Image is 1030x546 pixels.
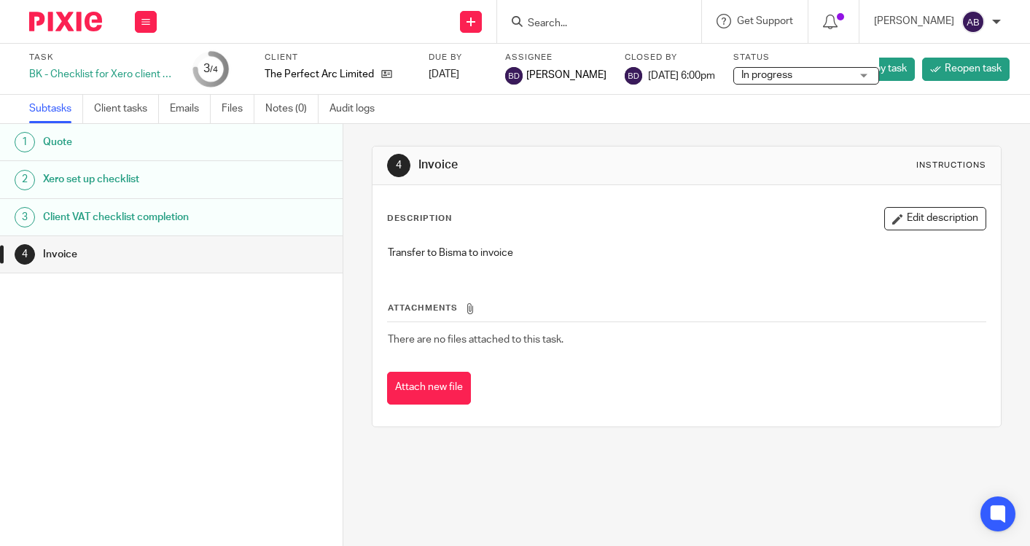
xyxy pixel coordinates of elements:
[388,335,563,345] span: There are no files attached to this task.
[29,95,83,123] a: Subtasks
[329,95,386,123] a: Audit logs
[648,70,715,80] span: [DATE] 6:00pm
[388,304,458,312] span: Attachments
[526,68,606,82] span: [PERSON_NAME]
[625,67,642,85] img: svg%3E
[526,17,658,31] input: Search
[29,12,102,31] img: Pixie
[210,66,218,74] small: /4
[387,372,471,405] button: Attach new file
[15,170,35,190] div: 2
[387,213,452,225] p: Description
[418,157,718,173] h1: Invoice
[961,10,985,34] img: svg%3E
[388,246,986,260] p: Transfer to Bisma to invoice
[916,160,986,171] div: Instructions
[429,52,487,63] label: Due by
[15,244,35,265] div: 4
[43,206,233,228] h1: Client VAT checklist completion
[741,70,792,80] span: In progress
[203,61,218,77] div: 3
[29,67,175,82] div: BK - Checklist for Xero client set up
[265,95,319,123] a: Notes (0)
[29,52,175,63] label: Task
[505,52,606,63] label: Assignee
[945,61,1002,76] span: Reopen task
[15,207,35,227] div: 3
[15,132,35,152] div: 1
[43,168,233,190] h1: Xero set up checklist
[387,154,410,177] div: 4
[737,16,793,26] span: Get Support
[222,95,254,123] a: Files
[922,58,1010,81] a: Reopen task
[862,61,907,76] span: Copy task
[265,67,374,82] p: The Perfect Arc Limited
[170,95,211,123] a: Emails
[94,95,159,123] a: Client tasks
[429,67,487,82] div: [DATE]
[265,52,410,63] label: Client
[884,207,986,230] button: Edit description
[505,67,523,85] img: svg%3E
[43,131,233,153] h1: Quote
[43,243,233,265] h1: Invoice
[733,52,879,63] label: Status
[874,14,954,28] p: [PERSON_NAME]
[625,52,715,63] label: Closed by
